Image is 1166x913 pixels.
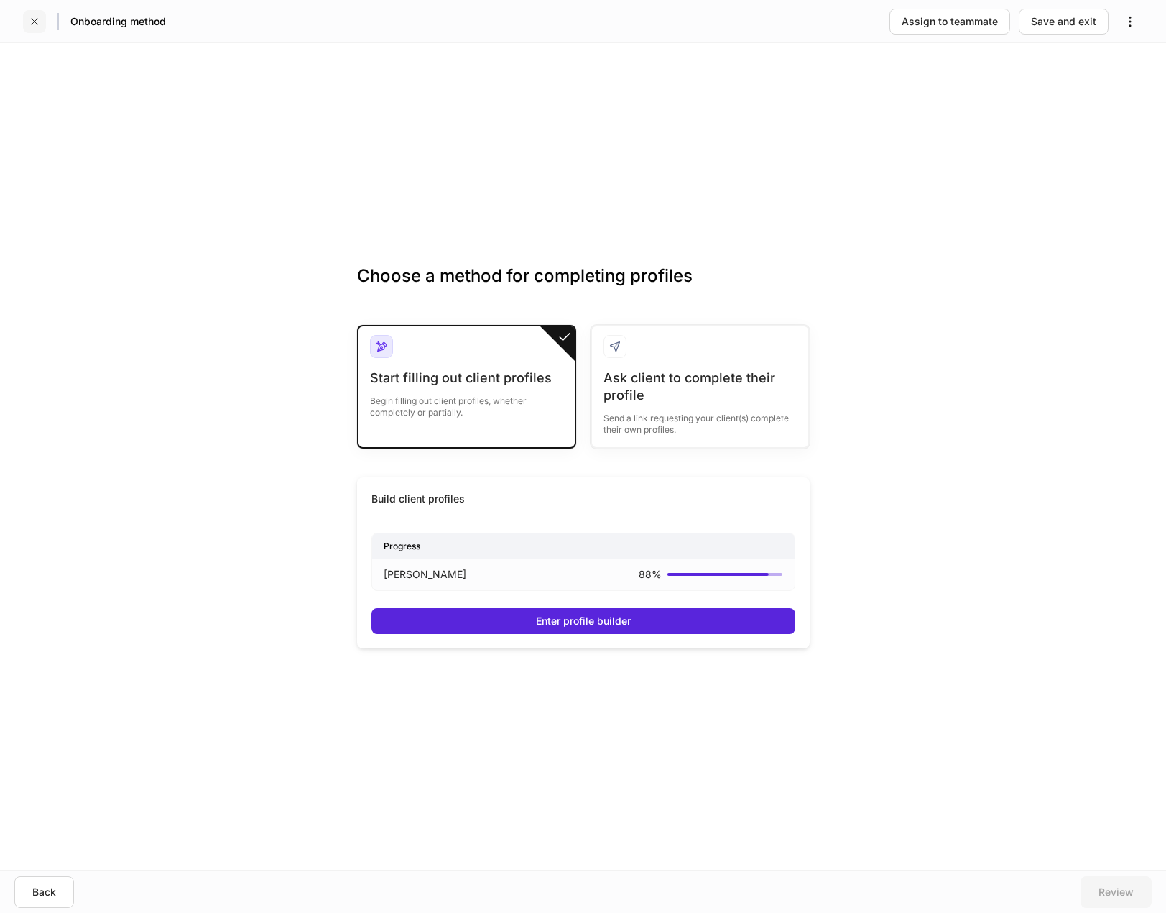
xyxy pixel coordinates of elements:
[357,265,810,311] h3: Choose a method for completing profiles
[14,876,74,908] button: Back
[1081,876,1152,908] button: Review
[1098,885,1134,899] div: Review
[372,533,795,559] div: Progress
[889,9,1010,35] button: Assign to teammate
[536,614,631,628] div: Enter profile builder
[370,387,563,418] div: Begin filling out client profiles, whether completely or partially.
[603,370,797,404] div: Ask client to complete their profile
[70,14,166,29] h5: Onboarding method
[371,492,465,506] div: Build client profiles
[384,567,466,582] p: [PERSON_NAME]
[1019,9,1109,35] button: Save and exit
[32,885,56,899] div: Back
[370,370,563,387] div: Start filling out client profiles
[1031,14,1096,29] div: Save and exit
[603,404,797,436] div: Send a link requesting your client(s) complete their own profiles.
[371,608,795,634] button: Enter profile builder
[902,14,998,29] div: Assign to teammate
[639,567,662,582] p: 88 %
